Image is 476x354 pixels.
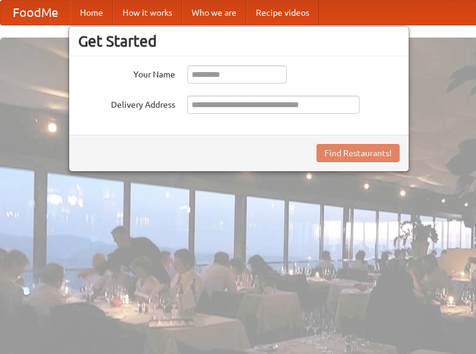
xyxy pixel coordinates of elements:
[78,96,175,111] label: Delivery Address
[78,32,400,50] h3: Get Started
[246,1,319,25] a: Recipe videos
[70,1,113,25] a: Home
[1,1,70,25] a: FoodMe
[113,1,182,25] a: How it works
[182,1,246,25] a: Who we are
[78,65,175,80] label: Your Name
[317,144,400,162] button: Find Restaurants!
